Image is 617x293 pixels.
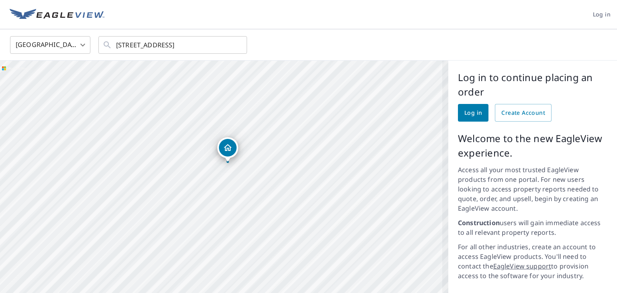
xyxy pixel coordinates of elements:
[495,104,552,122] a: Create Account
[458,131,607,160] p: Welcome to the new EagleView experience.
[458,165,607,213] p: Access all your most trusted EagleView products from one portal. For new users looking to access ...
[458,242,607,281] p: For all other industries, create an account to access EagleView products. You'll need to contact ...
[593,10,611,20] span: Log in
[458,70,607,99] p: Log in to continue placing an order
[501,108,545,118] span: Create Account
[458,218,500,227] strong: Construction
[10,9,104,21] img: EV Logo
[10,34,90,56] div: [GEOGRAPHIC_DATA]
[458,104,488,122] a: Log in
[217,137,238,162] div: Dropped pin, building 1, Residential property, 159 Quail Run Rd Bristol, ME 04539
[493,262,552,271] a: EagleView support
[458,218,607,237] p: users will gain immediate access to all relevant property reports.
[116,34,231,56] input: Search by address or latitude-longitude
[464,108,482,118] span: Log in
